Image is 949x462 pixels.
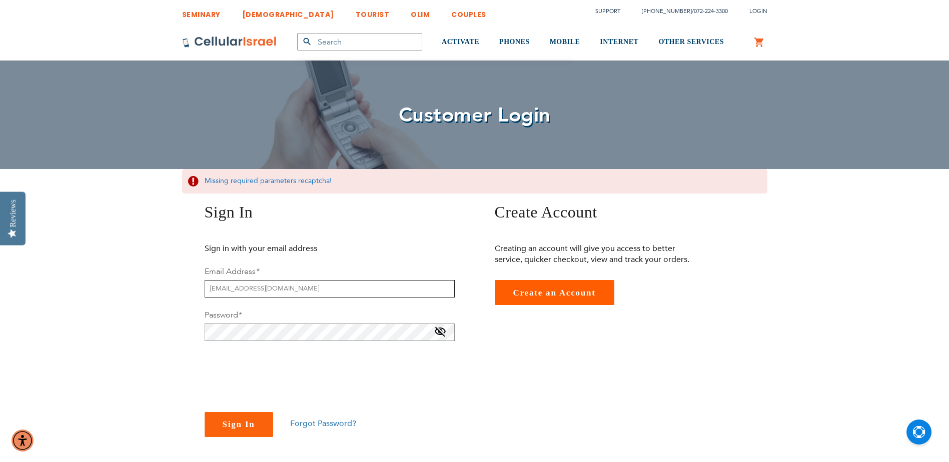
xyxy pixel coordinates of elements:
span: Sign In [223,419,255,429]
div: Reviews [9,199,18,227]
a: [DEMOGRAPHIC_DATA] [242,2,334,21]
span: PHONES [499,38,530,45]
a: 072-224-3300 [694,7,728,15]
label: Password [205,309,242,320]
a: Support [595,7,620,15]
a: COUPLES [451,2,486,21]
a: PHONES [499,23,530,61]
a: TOURIST [356,2,390,21]
span: OTHER SERVICES [658,38,724,45]
span: INTERNET [600,38,638,45]
span: MOBILE [550,38,580,45]
a: OLIM [411,2,430,21]
p: Creating an account will give you access to better service, quicker checkout, view and track your... [495,243,697,265]
a: SEMINARY [182,2,221,21]
a: MOBILE [550,23,580,61]
input: Search [297,33,422,50]
span: Create an Account [513,288,596,297]
img: Cellular Israel Logo [182,36,277,48]
span: ACTIVATE [442,38,479,45]
span: Login [749,7,767,15]
span: Create Account [495,203,597,221]
input: Email [205,280,455,297]
span: Customer Login [399,101,551,129]
a: OTHER SERVICES [658,23,724,61]
div: Missing required parameters recaptcha! [182,169,767,193]
a: INTERNET [600,23,638,61]
li: / [632,4,728,18]
a: ACTIVATE [442,23,479,61]
iframe: reCAPTCHA [205,353,357,392]
button: Sign In [205,412,273,437]
a: Forgot Password? [290,418,356,429]
label: Email Address [205,266,259,277]
span: Sign In [205,203,253,221]
div: Accessibility Menu [12,429,34,451]
p: Sign in with your email address [205,243,407,254]
a: [PHONE_NUMBER] [642,7,692,15]
a: Create an Account [495,280,614,305]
